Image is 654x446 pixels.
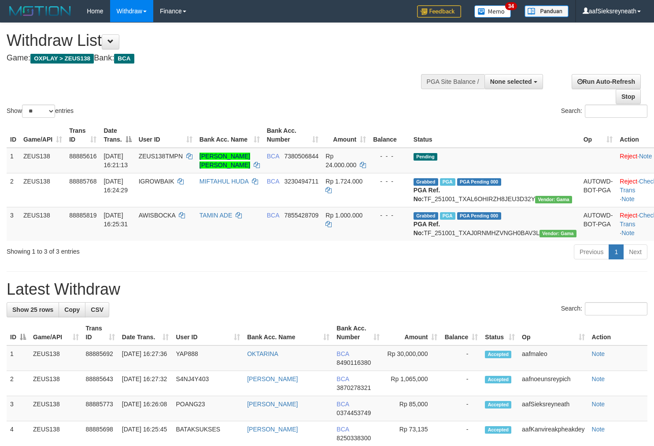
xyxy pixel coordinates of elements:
[82,371,118,396] td: 88885643
[592,350,605,357] a: Note
[22,105,55,118] select: Showentries
[336,359,371,366] span: Copy 8490116380 to clipboard
[20,123,66,148] th: Game/API: activate to sort column ascending
[333,320,383,345] th: Bank Acc. Number: activate to sort column ascending
[20,173,66,207] td: ZEUS138
[7,207,20,241] td: 3
[639,153,652,160] a: Note
[172,345,244,371] td: YAP888
[588,320,647,345] th: Action
[410,123,580,148] th: Status
[561,302,647,315] label: Search:
[30,371,82,396] td: ZEUS138
[383,371,441,396] td: Rp 1,065,000
[580,123,617,148] th: Op: activate to sort column ascending
[284,212,318,219] span: Copy 7855428709 to clipboard
[440,178,455,186] span: Marked by aafsolysreylen
[7,320,30,345] th: ID: activate to sort column descending
[172,320,244,345] th: User ID: activate to sort column ascending
[139,178,174,185] span: IGROWBAIK
[284,178,318,185] span: Copy 3230494711 to clipboard
[91,306,103,313] span: CSV
[12,306,53,313] span: Show 25 rows
[284,153,318,160] span: Copy 7380506844 to clipboard
[7,173,20,207] td: 2
[139,153,183,160] span: ZEUS138TMPN
[505,2,517,10] span: 34
[383,320,441,345] th: Amount: activate to sort column ascending
[59,302,85,317] a: Copy
[373,152,406,161] div: - - -
[196,123,263,148] th: Bank Acc. Name: activate to sort column ascending
[247,401,298,408] a: [PERSON_NAME]
[525,5,569,17] img: panduan.png
[336,384,371,391] span: Copy 3870278321 to clipboard
[574,244,609,259] a: Previous
[325,153,356,169] span: Rp 24.000.000
[7,281,647,298] h1: Latest Withdraw
[200,153,250,169] a: [PERSON_NAME] [PERSON_NAME]
[457,212,501,220] span: PGA Pending
[441,345,481,371] td: -
[485,401,511,409] span: Accepted
[7,244,266,256] div: Showing 1 to 3 of 3 entries
[7,371,30,396] td: 2
[518,345,588,371] td: aafmaleo
[620,212,637,219] a: Reject
[30,54,94,64] span: OXPLAY > ZEUS138
[518,371,588,396] td: aafnoeunsreypich
[410,173,580,207] td: TF_251001_TXAL6OHIRZH8JEU3D32Y
[69,153,96,160] span: 88885616
[484,74,543,89] button: None selected
[535,196,572,203] span: Vendor URL: https://trx31.1velocity.biz
[592,375,605,382] a: Note
[139,212,176,219] span: AWISBOCKA
[7,302,59,317] a: Show 25 rows
[620,178,637,185] a: Reject
[592,426,605,433] a: Note
[580,173,617,207] td: AUTOWD-BOT-PGA
[7,4,74,18] img: MOTION_logo.png
[7,396,30,421] td: 3
[336,426,349,433] span: BCA
[539,230,576,237] span: Vendor URL: https://trx31.1velocity.biz
[383,345,441,371] td: Rp 30,000,000
[410,207,580,241] td: TF_251001_TXAJ0RNMHZVNGH0BAV3L
[103,178,128,194] span: [DATE] 16:24:29
[414,153,437,161] span: Pending
[414,221,440,236] b: PGA Ref. No:
[7,345,30,371] td: 1
[441,371,481,396] td: -
[66,123,100,148] th: Trans ID: activate to sort column ascending
[585,302,647,315] input: Search:
[325,212,362,219] span: Rp 1.000.000
[7,123,20,148] th: ID
[336,401,349,408] span: BCA
[373,177,406,186] div: - - -
[114,54,134,64] span: BCA
[82,345,118,371] td: 88885692
[373,211,406,220] div: - - -
[30,320,82,345] th: Game/API: activate to sort column ascending
[561,105,647,118] label: Search:
[325,178,362,185] span: Rp 1.724.000
[267,178,279,185] span: BCA
[267,153,279,160] span: BCA
[85,302,109,317] a: CSV
[620,153,637,160] a: Reject
[172,371,244,396] td: S4NJ4Y403
[572,74,641,89] a: Run Auto-Refresh
[336,350,349,357] span: BCA
[621,229,635,236] a: Note
[267,212,279,219] span: BCA
[244,320,333,345] th: Bank Acc. Name: activate to sort column ascending
[585,105,647,118] input: Search:
[457,178,501,186] span: PGA Pending
[474,5,511,18] img: Button%20Memo.svg
[616,89,641,104] a: Stop
[103,212,128,228] span: [DATE] 16:25:31
[414,178,438,186] span: Grabbed
[518,396,588,421] td: aafSieksreyneath
[7,105,74,118] label: Show entries
[247,426,298,433] a: [PERSON_NAME]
